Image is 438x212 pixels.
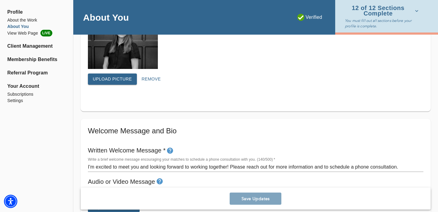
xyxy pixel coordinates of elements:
button: tooltip [165,146,175,155]
span: Remove [142,75,161,83]
button: Upload picture [88,74,137,85]
button: Remove [139,74,163,85]
p: Verified [297,14,322,21]
span: Profile [7,9,66,16]
h4: About You [83,12,129,23]
p: You must fill out all sections before your profile is complete. [345,18,421,29]
span: 12 of 12 Sections Complete [345,5,419,16]
span: LIVE [40,30,52,36]
span: Your Account [7,83,66,90]
span: Upload picture [93,75,132,83]
label: Write a brief welcome message encouraging your matches to schedule a phone consultation with you.... [88,158,275,162]
a: View Web PageLIVE [7,30,66,36]
a: About You [7,23,66,30]
textarea: I'm excited to meet you and looking forward to working together! Please reach out for more inform... [88,164,423,170]
a: About the Work [7,17,66,23]
a: Referral Program [7,69,66,77]
a: Membership Benefits [7,56,66,63]
button: 12 of 12 Sections Complete [345,4,421,18]
button: tooltip [155,177,164,186]
a: Subscriptions [7,91,66,97]
h6: Written Welcome Message * [88,145,423,156]
a: Client Management [7,43,66,50]
li: View Web Page [7,30,66,36]
a: Settings [7,97,66,104]
div: Accessibility Menu [4,195,17,208]
h5: Welcome Message and Bio [88,126,423,136]
h6: Audio or Video Message [88,177,155,186]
